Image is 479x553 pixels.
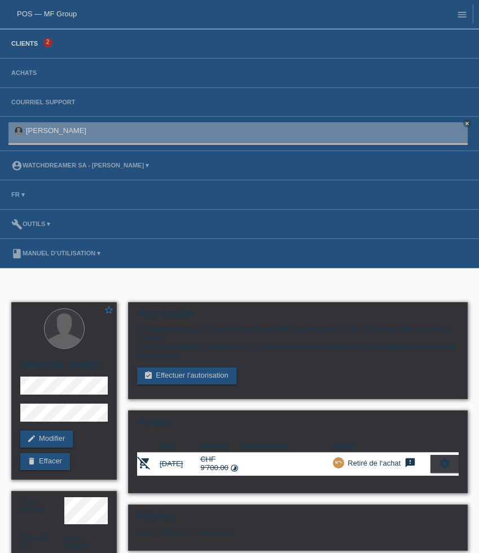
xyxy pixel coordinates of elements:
[335,458,342,466] i: undo
[438,457,451,470] i: settings
[137,325,459,359] div: Un certain temps s’est écoulé depuis la dernière autorisation et celle-ci doit donc être exécutée...
[463,120,471,127] a: close
[20,534,50,541] span: Nationalité
[6,40,43,47] a: Clients
[160,453,200,476] td: [DATE]
[11,160,23,171] i: account_circle
[200,453,241,476] td: CHF 9'700.00
[137,368,236,384] a: assignment_turned_inEffectuer l’autorisation
[20,360,108,377] h2: [PERSON_NAME]
[11,219,23,230] i: build
[6,69,42,76] a: Achats
[403,457,417,468] i: feedback
[464,121,470,126] i: close
[333,439,430,453] th: Statut
[27,434,36,443] i: edit
[104,305,114,317] a: star_border
[6,191,30,198] a: FR ▾
[230,464,239,472] i: 48 versements
[137,456,151,470] i: POSP00026376
[27,457,36,466] i: delete
[6,99,81,105] a: Courriel Support
[137,308,459,325] h2: Autorisation
[144,371,153,380] i: assignment_turned_in
[200,439,241,453] th: Montant
[64,542,89,550] span: English
[137,528,364,536] div: Aucun fichier pour le moment
[20,542,31,550] span: Suisse
[137,417,459,433] h2: Achats
[451,11,473,17] a: menu
[17,10,77,18] a: POS — MF Group
[344,457,401,469] div: Retiré de l‘achat
[456,9,468,20] i: menu
[11,248,23,259] i: book
[160,439,200,453] th: Date
[43,38,52,47] span: 2
[104,305,114,315] i: star_border
[6,220,56,227] a: buildOutils ▾
[20,453,70,470] a: deleteEffacer
[6,250,106,256] a: bookManuel d’utilisation ▾
[20,498,38,505] span: Genre
[6,162,155,169] a: account_circleWatchdreamer SA - [PERSON_NAME] ▾
[64,534,85,541] span: Langue
[20,431,73,448] a: editModifier
[137,511,459,528] h2: Fichiers
[26,126,86,135] a: [PERSON_NAME]
[20,497,64,514] div: Homme
[241,439,333,453] th: Commentaire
